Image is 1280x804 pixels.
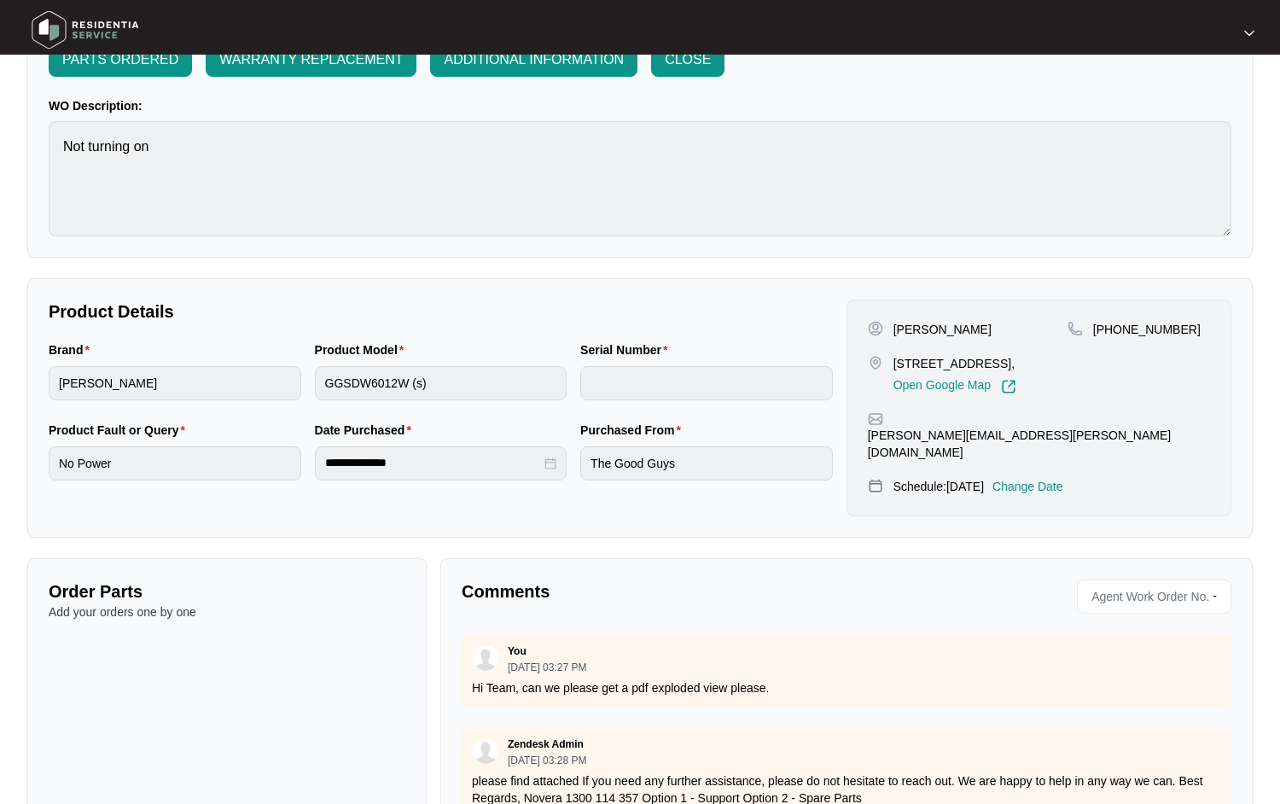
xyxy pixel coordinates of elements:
[315,341,411,358] label: Product Model
[508,737,584,751] p: Zendesk Admin
[893,478,984,495] p: Schedule: [DATE]
[508,662,586,673] p: [DATE] 03:27 PM
[508,644,527,658] p: You
[472,679,1221,696] p: Hi Team, can we please get a pdf exploded view please.
[651,43,724,77] button: CLOSE
[508,755,586,766] p: [DATE] 03:28 PM
[49,446,301,481] input: Product Fault or Query
[49,97,1231,114] p: WO Description:
[49,121,1231,236] textarea: Not turning on
[49,422,192,439] label: Product Fault or Query
[580,341,674,358] label: Serial Number
[49,603,405,620] p: Add your orders one by one
[26,4,145,55] img: residentia service logo
[1085,584,1209,609] span: Agent Work Order No.
[1068,321,1083,336] img: map-pin
[49,580,405,603] p: Order Parts
[325,454,542,472] input: Date Purchased
[868,355,883,370] img: map-pin
[444,50,624,70] span: ADDITIONAL INFORMATION
[580,446,833,481] input: Purchased From
[62,50,178,70] span: PARTS ORDERED
[473,738,498,764] img: user.svg
[49,43,192,77] button: PARTS ORDERED
[219,50,403,70] span: WARRANTY REPLACEMENT
[206,43,416,77] button: WARRANTY REPLACEMENT
[1213,584,1224,609] p: -
[992,478,1063,495] p: Change Date
[665,50,711,70] span: CLOSE
[868,411,883,427] img: map-pin
[49,300,833,323] p: Product Details
[580,422,688,439] label: Purchased From
[1093,321,1201,338] p: [PHONE_NUMBER]
[893,379,1016,394] a: Open Google Map
[473,645,498,671] img: user.svg
[868,478,883,493] img: map-pin
[893,321,992,338] p: [PERSON_NAME]
[893,355,1016,372] p: [STREET_ADDRESS],
[49,366,301,400] input: Brand
[430,43,637,77] button: ADDITIONAL INFORMATION
[462,580,835,603] p: Comments
[49,341,96,358] label: Brand
[1244,29,1254,38] img: dropdown arrow
[315,366,567,400] input: Product Model
[868,427,1210,461] p: [PERSON_NAME][EMAIL_ADDRESS][PERSON_NAME][DOMAIN_NAME]
[1001,379,1016,394] img: Link-External
[580,366,833,400] input: Serial Number
[868,321,883,336] img: user-pin
[315,422,418,439] label: Date Purchased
